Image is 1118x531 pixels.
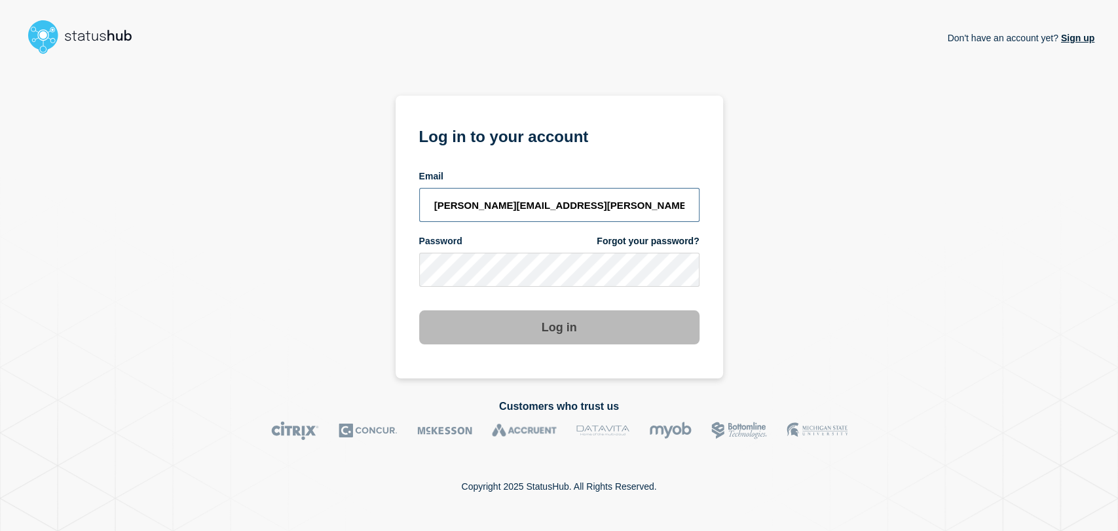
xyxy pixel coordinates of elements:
a: Sign up [1058,33,1094,43]
h1: Log in to your account [419,123,699,147]
img: Citrix logo [271,421,319,440]
img: Accruent logo [492,421,557,440]
input: email input [419,188,699,222]
img: MSU logo [787,421,848,440]
img: McKesson logo [417,421,472,440]
button: Log in [419,310,699,344]
p: Copyright 2025 StatusHub. All Rights Reserved. [461,481,656,492]
span: Email [419,170,443,183]
img: Bottomline logo [711,421,767,440]
input: password input [419,253,699,287]
h2: Customers who trust us [24,401,1094,412]
a: Forgot your password? [597,235,699,247]
span: Password [419,235,462,247]
img: Concur logo [339,421,398,440]
p: Don't have an account yet? [947,22,1094,54]
img: StatusHub logo [24,16,148,58]
img: myob logo [649,421,692,440]
img: DataVita logo [576,421,629,440]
